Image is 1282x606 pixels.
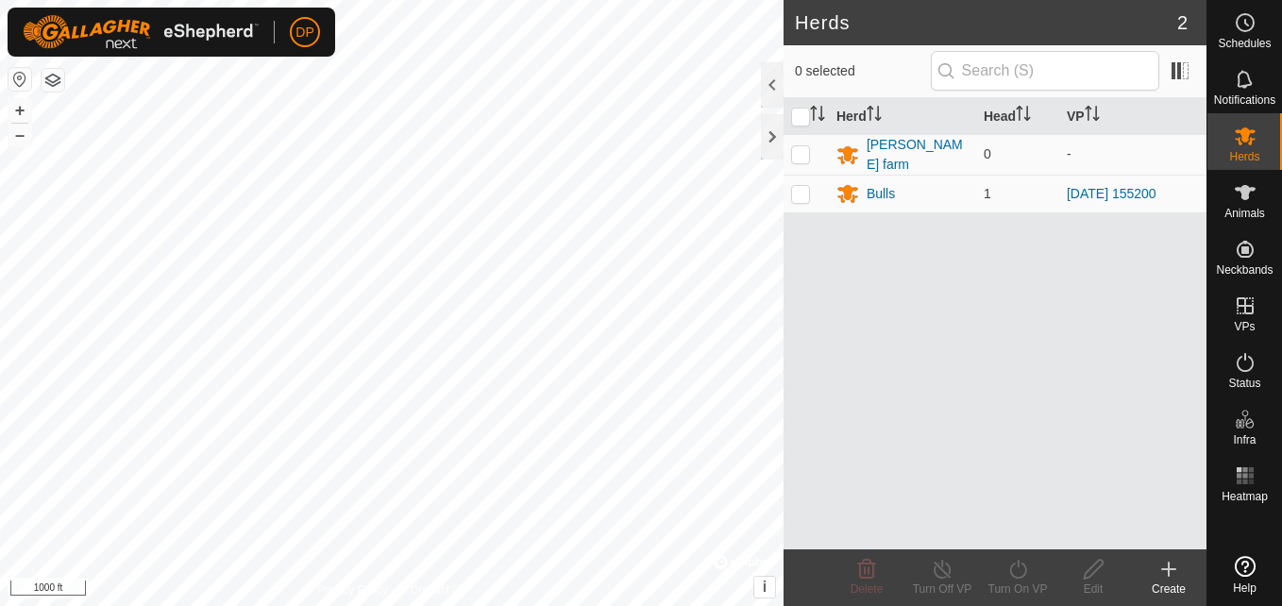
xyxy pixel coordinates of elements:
[810,109,825,124] p-sorticon: Activate to sort
[42,69,64,92] button: Map Layers
[984,146,991,161] span: 0
[411,581,466,598] a: Contact Us
[1214,94,1275,106] span: Notifications
[8,68,31,91] button: Reset Map
[829,98,976,135] th: Herd
[1218,38,1271,49] span: Schedules
[904,581,980,598] div: Turn Off VP
[1234,321,1255,332] span: VPs
[867,109,882,124] p-sorticon: Activate to sort
[295,23,313,42] span: DP
[763,579,767,595] span: i
[931,51,1159,91] input: Search (S)
[976,98,1059,135] th: Head
[1222,491,1268,502] span: Heatmap
[984,186,991,201] span: 1
[23,15,259,49] img: Gallagher Logo
[1233,582,1257,594] span: Help
[1233,434,1256,446] span: Infra
[1067,186,1156,201] a: [DATE] 155200
[1229,151,1259,162] span: Herds
[754,577,775,598] button: i
[1216,264,1273,276] span: Neckbands
[1207,548,1282,601] a: Help
[795,11,1177,34] h2: Herds
[867,184,895,204] div: Bulls
[8,124,31,146] button: –
[1055,581,1131,598] div: Edit
[1059,98,1206,135] th: VP
[317,581,388,598] a: Privacy Policy
[1224,208,1265,219] span: Animals
[795,61,931,81] span: 0 selected
[980,581,1055,598] div: Turn On VP
[1085,109,1100,124] p-sorticon: Activate to sort
[1228,378,1260,389] span: Status
[8,99,31,122] button: +
[1131,581,1206,598] div: Create
[1059,134,1206,175] td: -
[1177,8,1188,37] span: 2
[851,582,884,596] span: Delete
[867,135,969,175] div: [PERSON_NAME] farm
[1016,109,1031,124] p-sorticon: Activate to sort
